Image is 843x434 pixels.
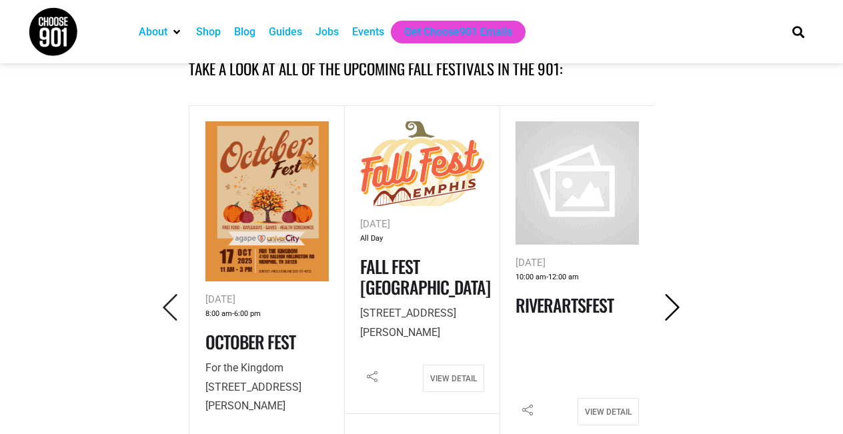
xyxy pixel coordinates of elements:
[360,253,490,300] a: Fall Fest [GEOGRAPHIC_DATA]
[654,292,691,324] button: Next
[516,271,546,285] span: 10:00 am
[139,24,167,40] a: About
[132,21,189,43] div: About
[234,24,255,40] a: Blog
[360,218,390,230] span: [DATE]
[516,257,546,269] span: [DATE]
[423,365,484,392] a: View Detail
[404,24,512,40] a: Get Choose901 Emails
[132,21,770,43] nav: Main nav
[360,232,383,246] span: All Day
[516,271,639,285] div: -
[578,398,639,425] a: View Detail
[516,398,540,422] i: Share
[205,293,235,305] span: [DATE]
[205,361,283,374] span: For the Kingdom
[152,292,189,324] button: Previous
[360,307,456,339] span: [STREET_ADDRESS][PERSON_NAME]
[205,307,232,321] span: 8:00 am
[659,294,686,321] i: Next
[788,21,810,43] div: Search
[205,359,329,416] p: [STREET_ADDRESS][PERSON_NAME]
[205,329,295,355] a: October Fest
[205,307,329,321] div: -
[516,292,614,318] a: RiverArtsFest
[352,24,384,40] a: Events
[548,271,579,285] span: 12:00 am
[516,121,639,245] img: no-image.png
[196,24,221,40] a: Shop
[157,294,184,321] i: Previous
[269,24,302,40] a: Guides
[234,307,261,321] span: 6:00 pm
[189,57,654,81] h4: Take a look at all of the upcoming fall festivals in the 901:
[315,24,339,40] a: Jobs
[360,365,384,389] i: Share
